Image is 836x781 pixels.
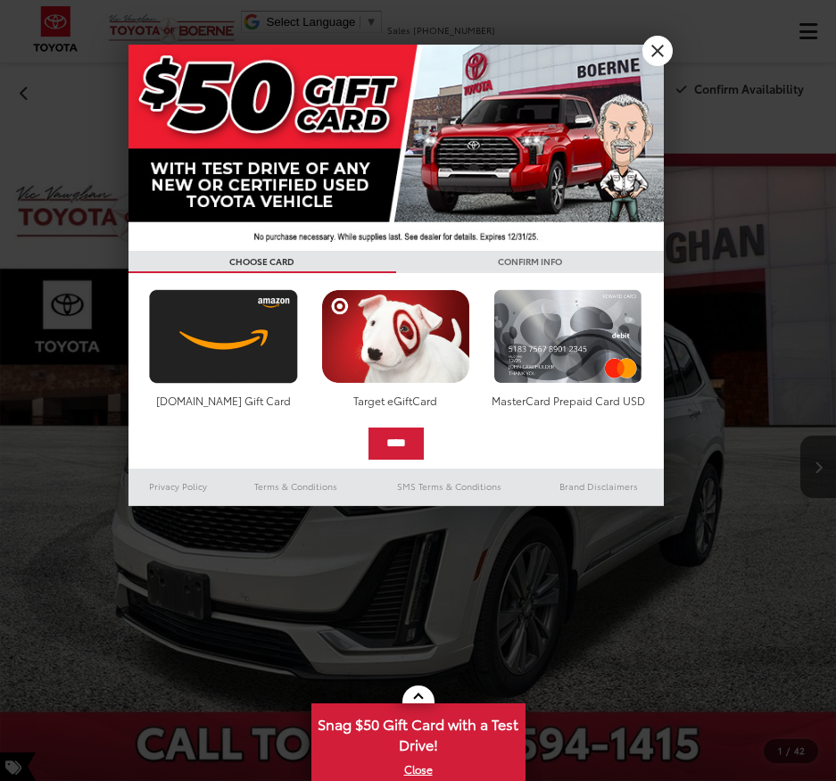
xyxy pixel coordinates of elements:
a: Terms & Conditions [228,476,364,497]
img: 42635_top_851395.jpg [128,45,664,251]
h3: CHOOSE CARD [128,251,396,273]
div: MasterCard Prepaid Card USD [489,393,647,408]
h3: CONFIRM INFO [396,251,664,273]
a: SMS Terms & Conditions [365,476,534,497]
div: Target eGiftCard [317,393,475,408]
a: Brand Disclaimers [534,476,664,497]
img: amazoncard.png [145,289,302,384]
div: [DOMAIN_NAME] Gift Card [145,393,302,408]
a: Privacy Policy [128,476,228,497]
img: mastercard.png [489,289,647,384]
span: Snag $50 Gift Card with a Test Drive! [313,705,524,760]
img: targetcard.png [317,289,475,384]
